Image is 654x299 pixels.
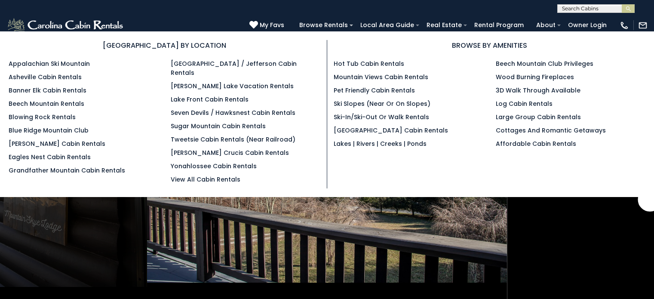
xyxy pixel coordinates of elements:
a: Hot Tub Cabin Rentals [334,59,404,68]
a: Blowing Rock Rentals [9,113,76,121]
a: Beech Mountain Rentals [9,99,84,108]
a: 3D Walk Through Available [496,86,580,95]
a: Pet Friendly Cabin Rentals [334,86,415,95]
a: Ski-in/Ski-Out or Walk Rentals [334,113,429,121]
a: Mountain Views Cabin Rentals [334,73,428,81]
a: Lake Front Cabin Rentals [171,95,249,104]
h3: [GEOGRAPHIC_DATA] BY LOCATION [9,40,320,51]
a: Lakes | Rivers | Creeks | Ponds [334,139,427,148]
a: Browse Rentals [295,18,352,32]
a: View All Cabin Rentals [171,175,240,184]
a: Large Group Cabin Rentals [496,113,581,121]
a: Sugar Mountain Cabin Rentals [171,122,266,130]
a: Affordable Cabin Rentals [496,139,576,148]
a: Beech Mountain Club Privileges [496,59,593,68]
a: Blue Ridge Mountain Club [9,126,89,135]
a: Owner Login [564,18,611,32]
a: About [532,18,560,32]
a: Wood Burning Fireplaces [496,73,574,81]
a: Tweetsie Cabin Rentals (Near Railroad) [171,135,295,144]
a: Yonahlossee Cabin Rentals [171,162,257,170]
span: My Favs [260,21,284,30]
img: phone-regular-white.png [620,21,629,30]
a: [GEOGRAPHIC_DATA] / Jefferson Cabin Rentals [171,59,297,77]
img: White-1-2.png [6,17,126,34]
a: [PERSON_NAME] Cabin Rentals [9,139,105,148]
a: [PERSON_NAME] Crucis Cabin Rentals [171,148,289,157]
a: Grandfather Mountain Cabin Rentals [9,166,125,175]
a: Eagles Nest Cabin Rentals [9,153,91,161]
h3: BROWSE BY AMENITIES [334,40,646,51]
img: mail-regular-white.png [638,21,648,30]
a: Ski Slopes (Near or On Slopes) [334,99,430,108]
a: Banner Elk Cabin Rentals [9,86,86,95]
a: [GEOGRAPHIC_DATA] Cabin Rentals [334,126,448,135]
a: My Favs [249,21,286,30]
a: Appalachian Ski Mountain [9,59,90,68]
a: Log Cabin Rentals [496,99,553,108]
a: Local Area Guide [356,18,418,32]
a: Rental Program [470,18,528,32]
a: Real Estate [422,18,466,32]
a: Cottages and Romantic Getaways [496,126,606,135]
a: Seven Devils / Hawksnest Cabin Rentals [171,108,295,117]
a: Asheville Cabin Rentals [9,73,82,81]
a: [PERSON_NAME] Lake Vacation Rentals [171,82,294,90]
